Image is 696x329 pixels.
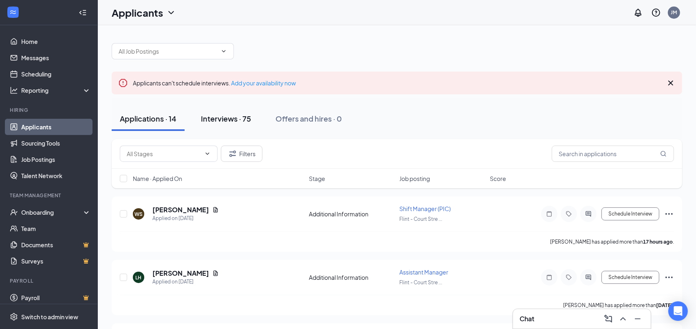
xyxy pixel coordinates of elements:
[201,113,251,124] div: Interviews · 75
[21,50,91,66] a: Messages
[21,66,91,82] a: Scheduling
[309,273,394,281] div: Additional Information
[10,107,89,113] div: Hiring
[633,8,643,17] svg: Notifications
[564,211,574,217] svg: Tag
[584,211,593,217] svg: ActiveChat
[399,279,442,285] span: Flint - Court Stre ...
[21,237,91,253] a: DocumentsCrown
[9,8,17,16] svg: WorkstreamLogo
[550,238,674,245] p: [PERSON_NAME] has applied more than .
[10,208,18,216] svg: UserCheck
[601,271,659,284] button: Schedule Interview
[152,278,219,286] div: Applied on [DATE]
[10,86,18,94] svg: Analysis
[21,151,91,168] a: Job Postings
[21,220,91,237] a: Team
[631,312,644,325] button: Minimize
[671,9,677,16] div: JM
[152,214,219,222] div: Applied on [DATE]
[601,207,659,220] button: Schedule Interview
[544,274,554,281] svg: Note
[120,113,176,124] div: Applications · 14
[668,301,688,321] div: Open Intercom Messenger
[21,33,91,50] a: Home
[21,119,91,135] a: Applicants
[10,313,18,321] svg: Settings
[204,150,211,157] svg: ChevronDown
[220,48,227,54] svg: ChevronDown
[152,205,209,214] h5: [PERSON_NAME]
[309,174,325,183] span: Stage
[666,78,676,88] svg: Cross
[544,211,554,217] svg: Note
[399,268,448,276] span: Assistant Manager
[79,9,87,17] svg: Collapse
[21,135,91,151] a: Sourcing Tools
[309,210,394,218] div: Additional Information
[21,208,84,216] div: Onboarding
[664,272,674,282] svg: Ellipses
[399,205,451,212] span: Shift Manager (PIC)
[112,6,163,20] h1: Applicants
[133,79,296,87] span: Applicants can't schedule interviews.
[618,314,628,324] svg: ChevronUp
[643,239,673,245] b: 17 hours ago
[228,149,238,159] svg: Filter
[221,146,262,162] button: Filter Filters
[10,192,89,199] div: Team Management
[118,78,128,88] svg: Error
[212,270,219,277] svg: Document
[127,149,201,158] input: All Stages
[651,8,661,17] svg: QuestionInfo
[21,168,91,184] a: Talent Network
[133,174,182,183] span: Name · Applied On
[633,314,643,324] svg: Minimize
[399,216,442,222] span: Flint - Court Stre ...
[584,274,593,281] svg: ActiveChat
[617,312,630,325] button: ChevronUp
[212,207,219,213] svg: Document
[520,314,534,323] h3: Chat
[231,79,296,87] a: Add your availability now
[21,313,78,321] div: Switch to admin view
[21,253,91,269] a: SurveysCrown
[275,113,342,124] div: Offers and hires · 0
[564,274,574,281] svg: Tag
[660,150,667,157] svg: MagnifyingGlass
[119,47,217,56] input: All Job Postings
[399,174,430,183] span: Job posting
[552,146,674,162] input: Search in applications
[136,274,142,281] div: LH
[21,290,91,306] a: PayrollCrown
[563,302,674,309] p: [PERSON_NAME] has applied more than .
[602,312,615,325] button: ComposeMessage
[21,86,91,94] div: Reporting
[490,174,506,183] span: Score
[664,209,674,219] svg: Ellipses
[152,269,209,278] h5: [PERSON_NAME]
[10,277,89,284] div: Payroll
[166,8,176,17] svg: ChevronDown
[134,211,143,218] div: WS
[656,302,673,308] b: [DATE]
[603,314,613,324] svg: ComposeMessage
